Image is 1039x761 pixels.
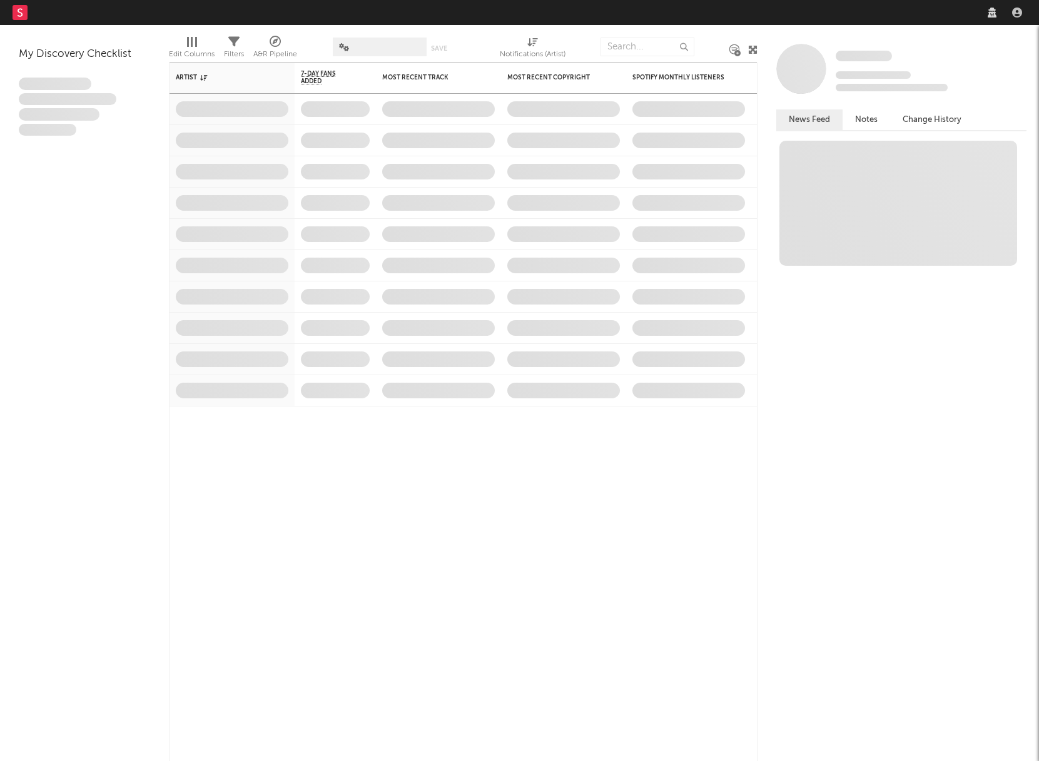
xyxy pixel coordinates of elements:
[253,31,297,68] div: A&R Pipeline
[836,51,892,61] span: Some Artist
[632,74,726,81] div: Spotify Monthly Listeners
[836,50,892,63] a: Some Artist
[836,71,911,79] span: Tracking Since: [DATE]
[601,38,694,56] input: Search...
[169,47,215,62] div: Edit Columns
[19,93,116,106] span: Integer aliquet in purus et
[382,74,476,81] div: Most Recent Track
[253,47,297,62] div: A&R Pipeline
[836,84,948,91] span: 0 fans last week
[301,70,351,85] span: 7-Day Fans Added
[507,74,601,81] div: Most Recent Copyright
[224,47,244,62] div: Filters
[500,47,565,62] div: Notifications (Artist)
[431,45,447,52] button: Save
[169,31,215,68] div: Edit Columns
[19,108,99,121] span: Praesent ac interdum
[890,109,974,130] button: Change History
[19,124,76,136] span: Aliquam viverra
[776,109,843,130] button: News Feed
[19,47,150,62] div: My Discovery Checklist
[843,109,890,130] button: Notes
[19,78,91,90] span: Lorem ipsum dolor
[176,74,270,81] div: Artist
[500,31,565,68] div: Notifications (Artist)
[224,31,244,68] div: Filters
